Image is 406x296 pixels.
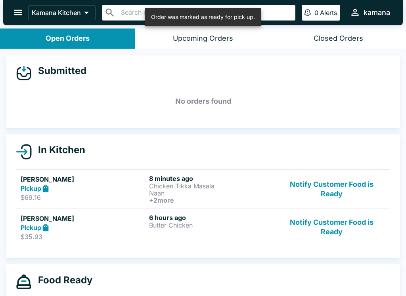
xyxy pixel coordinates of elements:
h4: Submitted [32,65,86,77]
p: 0 [314,9,318,17]
div: kamana [364,8,390,17]
p: Alerts [320,9,337,17]
h4: Food Ready [32,274,92,286]
button: Kamana Kitchen [28,5,96,20]
strong: Pickup [21,184,41,192]
div: Order was marked as ready for pick up. [151,10,255,24]
button: Notify Customer Food is Ready [278,175,385,204]
input: Search orders by name or phone number [119,7,292,18]
strong: Pickup [21,224,41,231]
p: $35.93 [21,233,146,241]
button: open drawer [8,2,28,23]
h5: [PERSON_NAME] [21,214,146,223]
h6: + 2 more [149,197,274,204]
p: $69.16 [21,194,146,201]
p: Chicken Tikka Masala [149,182,274,190]
div: Closed Orders [314,34,363,43]
a: [PERSON_NAME]Pickup$69.168 minutes agoChicken Tikka MasalaNaan+2moreNotify Customer Food is Ready [16,169,390,209]
h6: 6 hours ago [149,214,274,222]
div: Open Orders [46,34,90,43]
h4: In Kitchen [32,144,85,156]
h5: [PERSON_NAME] [21,175,146,184]
button: Notify Customer Food is Ready [278,214,385,241]
a: [PERSON_NAME]Pickup$35.936 hours agoButter ChickenNotify Customer Food is Ready [16,209,390,246]
p: Naan [149,190,274,197]
p: Butter Chicken [149,222,274,229]
p: Kamana Kitchen [32,9,81,17]
button: kamana [347,4,393,21]
h6: 8 minutes ago [149,175,274,182]
h5: No orders found [16,87,390,116]
div: Upcoming Orders [173,34,233,43]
